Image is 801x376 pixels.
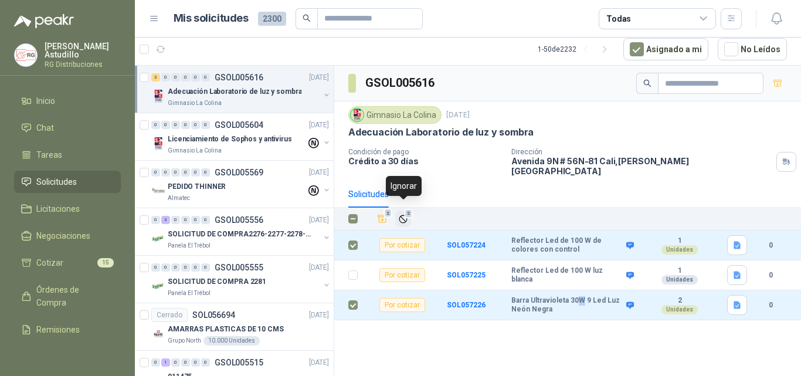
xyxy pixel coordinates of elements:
[36,283,110,309] span: Órdenes de Compra
[661,305,698,314] div: Unidades
[161,168,170,177] div: 0
[151,263,160,272] div: 0
[168,336,201,345] p: Grupo North
[309,120,329,131] p: [DATE]
[606,12,631,25] div: Todas
[151,137,165,151] img: Company Logo
[511,236,623,255] b: Reflector Led de 100 W de colores con control
[447,271,486,279] b: SOL057225
[168,134,292,145] p: Licenciamiento de Sophos y antivirus
[168,99,222,108] p: Gimnasio La Colina
[754,270,787,281] b: 0
[151,118,331,155] a: 0 0 0 0 0 0 GSOL005604[DATE] Company LogoLicenciamiento de Sophos y antivirusGimnasio La Colina
[151,216,160,224] div: 0
[14,117,121,139] a: Chat
[348,148,502,156] p: Condición de pago
[643,79,651,87] span: search
[511,156,772,176] p: Avenida 9N # 56N-81 Cali , [PERSON_NAME][GEOGRAPHIC_DATA]
[36,175,77,188] span: Solicitudes
[168,229,314,240] p: SOLICITUD DE COMPRA2276-2277-2278-2284-2285-
[303,14,311,22] span: search
[36,323,80,336] span: Remisiones
[386,176,422,196] div: Ignorar
[348,156,502,166] p: Crédito a 30 días
[181,358,190,367] div: 0
[309,262,329,273] p: [DATE]
[151,260,331,298] a: 0 0 0 0 0 0 GSOL005555[DATE] Company LogoSOLICITUD DE COMPRA 2281Panela El Trébol
[215,73,263,82] p: GSOL005616
[754,240,787,251] b: 0
[639,296,720,306] b: 2
[151,165,331,203] a: 0 0 0 0 0 0 GSOL005569[DATE] Company LogoPEDIDO THINNERAlmatec
[395,211,411,227] button: Ignorar
[171,73,180,82] div: 0
[36,256,63,269] span: Cotizar
[151,70,331,108] a: 3 0 0 0 0 0 GSOL005616[DATE] Company LogoAdecuación Laboratorio de luz y sombraGimnasio La Colina
[168,146,222,155] p: Gimnasio La Colina
[161,73,170,82] div: 0
[15,44,37,66] img: Company Logo
[258,12,286,26] span: 2300
[192,311,235,319] p: SOL056694
[718,38,787,60] button: No Leídos
[168,194,190,203] p: Almatec
[639,236,720,246] b: 1
[201,168,210,177] div: 0
[181,121,190,129] div: 0
[374,211,391,227] button: Añadir
[181,168,190,177] div: 0
[14,171,121,193] a: Solicitudes
[191,73,200,82] div: 0
[36,94,55,107] span: Inicio
[639,266,720,276] b: 1
[168,276,266,287] p: SOLICITUD DE COMPRA 2281
[161,121,170,129] div: 0
[191,358,200,367] div: 0
[151,73,160,82] div: 3
[201,121,210,129] div: 0
[174,10,249,27] h1: Mis solicitudes
[14,279,121,314] a: Órdenes de Compra
[14,252,121,274] a: Cotizar15
[379,238,425,252] div: Por cotizar
[447,241,486,249] a: SOL057224
[201,358,210,367] div: 0
[14,319,121,341] a: Remisiones
[161,216,170,224] div: 3
[191,168,200,177] div: 0
[201,73,210,82] div: 0
[171,263,180,272] div: 0
[151,358,160,367] div: 0
[215,358,263,367] p: GSOL005515
[14,90,121,112] a: Inicio
[511,266,623,284] b: Reflector Led de 100 W luz blanca
[348,188,389,201] div: Solicitudes
[309,215,329,226] p: [DATE]
[135,303,334,351] a: CerradoSOL056694[DATE] Company LogoAMARRAS PLASTICAS DE 10 CMSGrupo North10.000 Unidades
[215,216,263,224] p: GSOL005556
[14,345,121,368] a: Configuración
[538,40,614,59] div: 1 - 50 de 2232
[405,209,413,218] span: 2
[754,300,787,311] b: 0
[511,148,772,156] p: Dirección
[191,216,200,224] div: 0
[191,263,200,272] div: 0
[97,258,114,267] span: 15
[379,268,425,282] div: Por cotizar
[161,263,170,272] div: 0
[36,121,54,134] span: Chat
[171,358,180,367] div: 0
[171,168,180,177] div: 0
[309,167,329,178] p: [DATE]
[151,308,188,322] div: Cerrado
[384,209,392,218] span: 2
[446,110,470,121] p: [DATE]
[168,289,211,298] p: Panela El Trébol
[201,216,210,224] div: 0
[14,225,121,247] a: Negociaciones
[623,38,708,60] button: Asignado a mi
[151,184,165,198] img: Company Logo
[151,89,165,103] img: Company Logo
